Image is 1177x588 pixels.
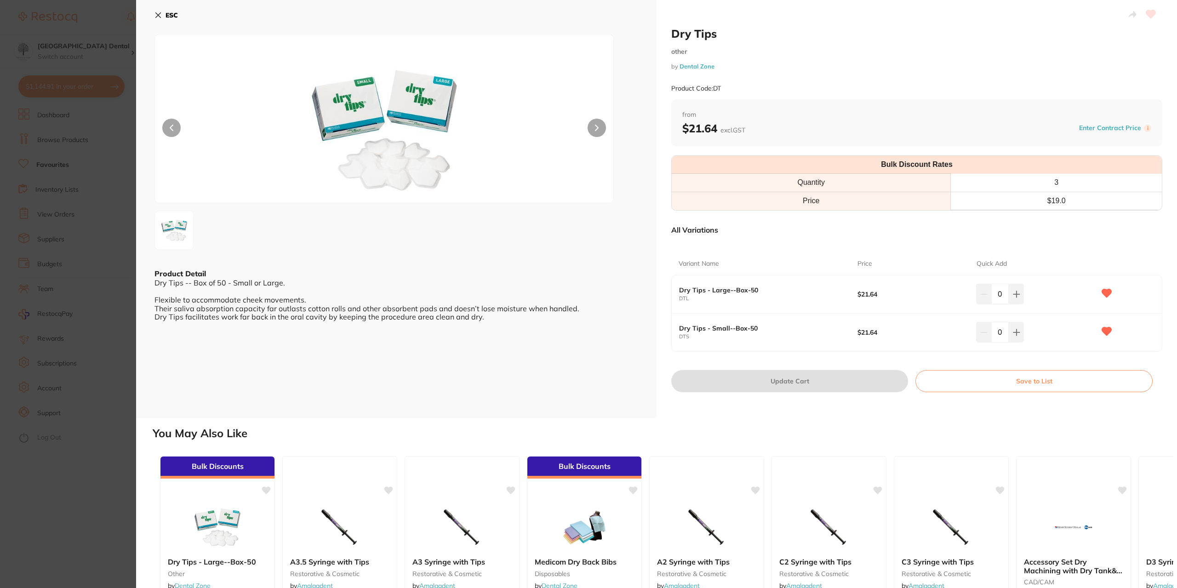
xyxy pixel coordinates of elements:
b: C3 Syringe with Tips [902,558,1001,566]
small: Product Code: DT [671,85,721,92]
button: Update Cart [671,370,908,392]
img: C2 Syringe with Tips [799,504,859,550]
b: Dry Tips - Large--Box-50 [168,558,267,566]
img: A3.5 Syringe with Tips [310,504,370,550]
th: Quantity [672,174,951,192]
small: other [671,48,1162,56]
span: from [682,110,1151,120]
small: DTL [679,296,857,302]
div: Dry Tips -- Box of 50 - Small or Large. Flexible to accommodate cheek movements. Their saliva abs... [154,279,638,329]
small: restorative & cosmetic [779,570,879,577]
img: Dry Tips - Large--Box-50 [188,504,247,550]
b: $21.64 [857,291,965,298]
img: anBn [158,214,191,247]
b: $21.64 [857,329,965,336]
small: Disposables [535,570,634,577]
img: A3 Syringe with Tips [432,504,492,550]
small: restorative & cosmetic [902,570,1001,577]
label: i [1144,125,1151,132]
small: DTS [679,334,857,340]
small: CAD/CAM [1024,578,1123,586]
img: A2 Syringe with Tips [677,504,737,550]
button: Save to List [915,370,1153,392]
b: A2 Syringe with Tips [657,558,756,566]
button: ESC [154,7,178,23]
small: restorative & cosmetic [412,570,512,577]
small: restorative & cosmetic [657,570,756,577]
b: A3 Syringe with Tips [412,558,512,566]
b: A3.5 Syringe with Tips [290,558,389,566]
div: Bulk Discounts [160,457,274,479]
td: Price [672,192,951,210]
b: Dry Tips - Small--Box-50 [679,325,840,332]
b: Product Detail [154,269,206,278]
img: anBn [246,57,521,203]
p: All Variations [671,225,718,234]
h2: Dry Tips [671,27,1162,40]
b: Dry Tips - Large--Box-50 [679,286,840,294]
small: by [671,63,1162,70]
div: Bulk Discounts [527,457,641,479]
b: Medicom Dry Back Bibs [535,558,634,566]
th: Bulk Discount Rates [672,156,1162,174]
p: Quick Add [977,259,1007,268]
th: 3 [951,174,1162,192]
td: $ 19.0 [951,192,1162,210]
h2: You May Also Like [153,427,1173,440]
img: C3 Syringe with Tips [921,504,981,550]
img: Medicom Dry Back Bibs [554,504,614,550]
b: Accessory Set Dry Machining with Dry Tank& 13 tools for E4 [1024,558,1123,575]
b: C2 Syringe with Tips [779,558,879,566]
small: restorative & cosmetic [290,570,389,577]
a: Dental Zone [680,63,714,70]
p: Price [857,259,872,268]
b: ESC [166,11,178,19]
b: $21.64 [682,121,745,135]
button: Enter Contract Price [1076,124,1144,132]
img: Accessory Set Dry Machining with Dry Tank& 13 tools for E4 [1044,504,1103,550]
span: excl. GST [720,126,745,134]
p: Variant Name [679,259,719,268]
small: other [168,570,267,577]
